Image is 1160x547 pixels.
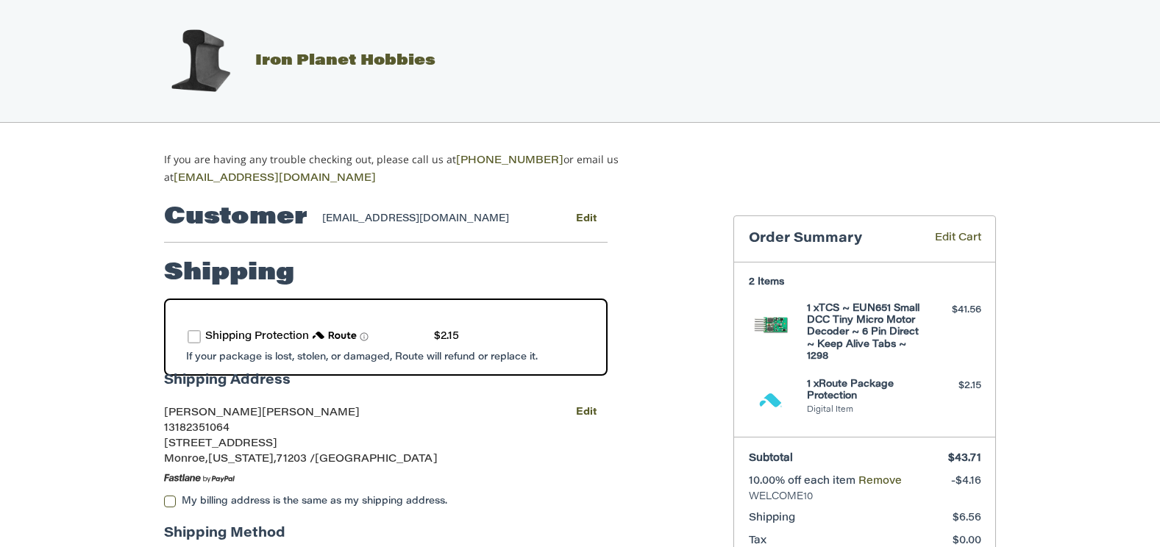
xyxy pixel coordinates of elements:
[807,379,919,403] h4: 1 x Route Package Protection
[749,276,981,288] h3: 2 Items
[188,322,584,352] div: route shipping protection selector element
[174,174,376,184] a: [EMAIL_ADDRESS][DOMAIN_NAME]
[164,439,277,449] span: [STREET_ADDRESS]
[749,513,795,523] span: Shipping
[205,332,309,342] span: Shipping Protection
[163,24,237,98] img: Iron Planet Hobbies
[277,454,315,465] span: 71203 /
[164,454,208,465] span: Monroe,
[164,423,229,434] span: 13182351064
[262,408,360,418] span: [PERSON_NAME]
[164,259,294,288] h2: Shipping
[807,404,919,417] li: Digital Item
[164,151,665,187] p: If you are having any trouble checking out, please call us at or email us at
[807,303,919,362] h4: 1 x TCS ~ EUN651 Small DCC Tiny Micro Motor Decoder ~ 6 Pin Direct ~ Keep Alive Tabs ~ 1298
[322,212,536,226] div: [EMAIL_ADDRESS][DOMAIN_NAME]
[315,454,438,465] span: [GEOGRAPHIC_DATA]
[564,208,608,229] button: Edit
[951,476,981,487] span: -$4.16
[186,352,538,362] span: If your package is lost, stolen, or damaged, Route will refund or replace it.
[953,513,981,523] span: $6.56
[360,332,369,341] span: Learn more
[208,454,277,465] span: [US_STATE],
[255,54,435,68] span: Iron Planet Hobbies
[953,536,981,546] span: $0.00
[914,231,981,248] a: Edit Cart
[164,203,307,232] h2: Customer
[434,329,459,345] div: $2.15
[923,303,981,318] div: $41.56
[858,476,902,487] a: Remove
[564,402,608,423] button: Edit
[749,231,914,248] h3: Order Summary
[749,490,981,504] span: WELCOME10
[456,156,563,166] a: [PHONE_NUMBER]
[923,379,981,393] div: $2.15
[749,476,858,487] span: 10.00% off each item
[749,454,793,464] span: Subtotal
[948,454,981,464] span: $43.71
[164,408,262,418] span: [PERSON_NAME]
[164,371,291,398] legend: Shipping Address
[149,54,435,68] a: Iron Planet Hobbies
[164,496,608,507] label: My billing address is the same as my shipping address.
[749,536,766,546] span: Tax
